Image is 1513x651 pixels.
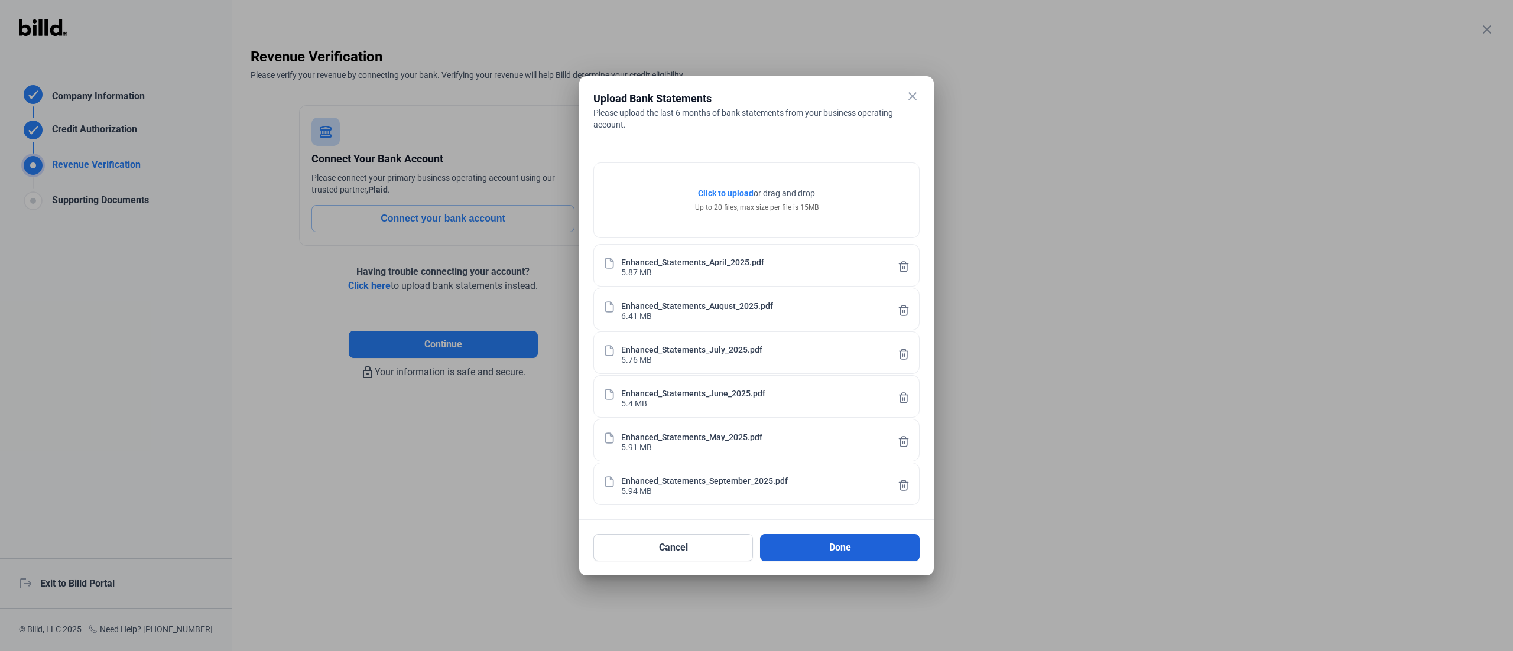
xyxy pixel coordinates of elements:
[760,534,920,561] button: Done
[621,266,652,276] div: 5.87 MB
[621,475,788,485] div: Enhanced_Statements_September_2025.pdf
[621,485,652,495] div: 5.94 MB
[621,431,762,441] div: Enhanced_Statements_May_2025.pdf
[593,107,920,131] div: Please upload the last 6 months of bank statements from your business operating account.
[695,202,819,213] div: Up to 20 files, max size per file is 15MB
[621,398,647,408] div: 5.4 MB
[621,441,652,451] div: 5.91 MB
[621,300,773,310] div: Enhanced_Statements_August_2025.pdf
[754,187,815,199] span: or drag and drop
[593,90,890,107] div: Upload Bank Statements
[621,354,652,364] div: 5.76 MB
[905,89,920,103] mat-icon: close
[621,310,652,320] div: 6.41 MB
[698,188,754,198] span: Click to upload
[621,256,764,266] div: Enhanced_Statements_April_2025.pdf
[621,388,765,398] div: Enhanced_Statements_June_2025.pdf
[621,344,762,354] div: Enhanced_Statements_July_2025.pdf
[593,534,753,561] button: Cancel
